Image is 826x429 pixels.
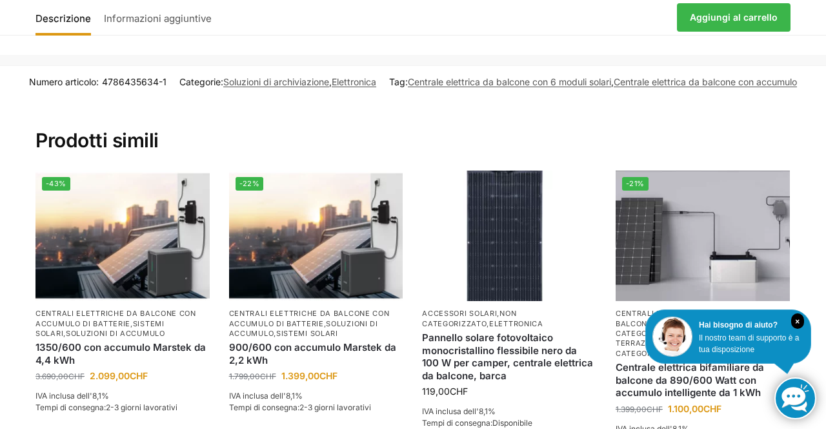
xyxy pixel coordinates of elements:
[35,171,210,301] img: Centrale elettrica da balcone con accumulo Marstek
[35,309,196,328] a: Centrali elettriche da balcone con accumulo di batterie
[130,319,133,328] font: ,
[229,403,299,412] font: Tempi di consegna:
[281,370,319,381] font: 1.399,00
[35,391,109,401] font: IVA inclusa dell'8,1%
[614,76,797,87] a: Centrale elettrica da balcone con accumulo
[329,76,332,87] font: ,
[616,329,785,348] a: Centrali elettriche da terrazza
[35,171,210,301] a: -43%Centrale elettrica da balcone con accumulo Marstek
[299,403,371,412] font: 2-3 giorni lavorativi
[389,76,408,87] font: Tag:
[699,333,799,354] font: Il nostro team di supporto è a tua disposizione
[319,370,337,381] font: CHF
[422,406,496,416] font: IVA inclusa dell'8,1%
[652,317,692,357] img: Assistenza clienti
[130,370,148,381] font: CHF
[66,329,165,338] a: soluzioni di accumulo
[229,319,378,338] a: soluzioni di accumulo
[703,403,721,414] font: CHF
[422,331,593,382] font: Pannello solare fotovoltaico monocristallino flessibile nero da 100 W per camper, centrale elettr...
[616,361,790,399] a: Centrale elettrica bifamiliare da balcone da 890/600 Watt con accumulo intelligente da 1 kWh
[795,317,800,326] font: ×
[276,329,338,338] a: sistemi solari
[422,171,596,301] img: Modulo solare flessibile da 100 watt
[422,309,516,328] a: Non categorizzato
[229,341,396,366] font: 900/600 con accumulo Marstek da 2,2 kWh
[616,319,780,338] a: Non categorizzato
[223,76,329,87] a: Soluzioni di archiviazione
[611,76,614,87] font: ,
[422,331,596,382] a: Pannello solare fotovoltaico monocristallino flessibile nero da 100 W per camper, centrale elettr...
[408,76,611,87] a: Centrale elettrica da balcone con 6 moduli solari
[35,403,106,412] font: Tempi di consegna:
[68,371,85,381] font: CHF
[791,313,804,329] i: Vicino
[63,329,66,338] font: ,
[90,370,130,381] font: 2.099,00
[616,361,764,399] font: Centrale elettrica bifamiliare da balcone da 890/600 Watt con accumulo intelligente da 1 kWh
[35,341,210,366] a: 1350/600 con accumulo Marstek da 4,4 kWh
[229,391,303,401] font: IVA inclusa dell'8,1%
[229,309,390,328] a: Centrali elettriche da balcone con accumulo di batterie
[450,386,468,397] font: CHF
[102,76,166,87] font: 4786435634-1
[35,341,206,366] font: 1350/600 con accumulo Marstek da 4,4 kWh
[260,371,276,381] font: CHF
[35,129,159,152] font: Prodotti simili
[229,371,260,381] font: 1.799,00
[616,171,790,301] img: Accumulatore di energia ASE 1000
[699,320,778,330] font: Hai bisogno di aiuto?
[274,329,276,338] font: ,
[489,319,543,328] a: Elettronica
[35,319,165,338] a: sistemi solari
[229,171,403,301] img: Centrale elettrica da balcone con accumulo Marstek
[229,341,403,366] a: 900/600 con accumulo Marstek da 2,2 kWh
[647,404,663,414] font: CHF
[422,386,450,397] font: 119,00
[487,319,489,328] font: ,
[497,309,499,318] font: ,
[616,404,647,414] font: 1.399,00
[179,76,223,87] font: Categorie:
[106,403,177,412] font: 2-3 giorni lavorativi
[324,319,327,328] font: ,
[422,418,492,428] font: Tempi di consegna:
[332,76,376,87] a: Elettronica
[616,309,718,328] a: Centrali elettriche da balcone
[35,371,68,381] font: 3.690,00
[422,309,497,318] a: Accessori solari
[668,403,703,414] font: 1.100,00
[29,76,99,87] font: Numero articolo:
[616,339,762,357] a: Non categorizzato
[616,171,790,301] a: -21%Accumulatore di energia ASE 1000
[229,171,403,301] a: -22%Centrale elettrica da balcone con accumulo Marstek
